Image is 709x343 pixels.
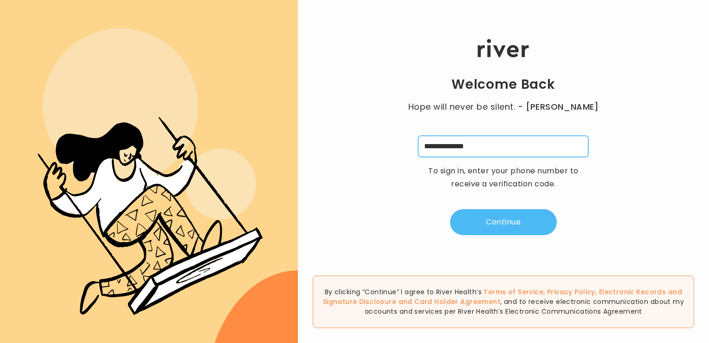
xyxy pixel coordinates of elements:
[518,100,599,113] span: - [PERSON_NAME]
[414,297,500,306] a: Card Holder Agreement
[547,287,595,297] a: Privacy Policy
[365,297,684,316] span: , and to receive electronic communication about my accounts and services per River Health’s Elect...
[313,276,694,328] div: By clicking “Continue” I agree to River Health’s
[323,287,682,306] a: Electronic Records and Signature Disclosure
[483,287,543,297] a: Terms of Service
[450,209,557,235] button: Continue
[451,76,555,93] h1: Welcome Back
[323,287,682,306] span: , , and
[422,165,585,191] p: To sign in, enter your phone number to receive a verification code.
[399,100,608,113] p: Hope will never be silent.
